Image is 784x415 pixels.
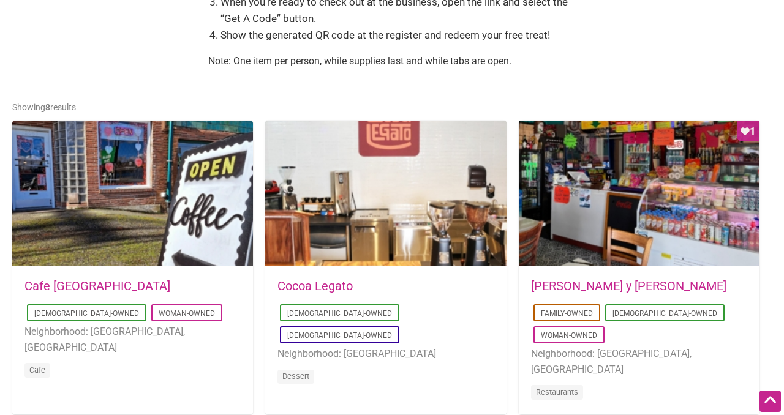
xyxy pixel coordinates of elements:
p: Note: One item per person, while supplies last and while tabs are open. [208,53,576,69]
a: Cocoa Legato [277,279,353,293]
a: [DEMOGRAPHIC_DATA]-Owned [287,309,392,318]
a: [DEMOGRAPHIC_DATA]-Owned [34,309,139,318]
b: 8 [45,102,50,112]
span: Showing results [12,102,76,112]
div: Scroll Back to Top [759,391,781,412]
a: Woman-Owned [541,331,597,340]
li: Neighborhood: [GEOGRAPHIC_DATA], [GEOGRAPHIC_DATA] [24,324,241,355]
a: Woman-Owned [159,309,215,318]
a: Dessert [282,372,309,381]
li: Neighborhood: [GEOGRAPHIC_DATA], [GEOGRAPHIC_DATA] [531,346,747,377]
a: [PERSON_NAME] y [PERSON_NAME] [531,279,726,293]
a: [DEMOGRAPHIC_DATA]-Owned [287,331,392,340]
a: Cafe [29,365,45,375]
li: Neighborhood: [GEOGRAPHIC_DATA] [277,346,494,362]
a: Restaurants [536,387,578,397]
li: Show the generated QR code at the register and redeem your free treat! [221,27,576,43]
a: Family-Owned [541,309,593,318]
a: Cafe [GEOGRAPHIC_DATA] [24,279,170,293]
a: [DEMOGRAPHIC_DATA]-Owned [612,309,717,318]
